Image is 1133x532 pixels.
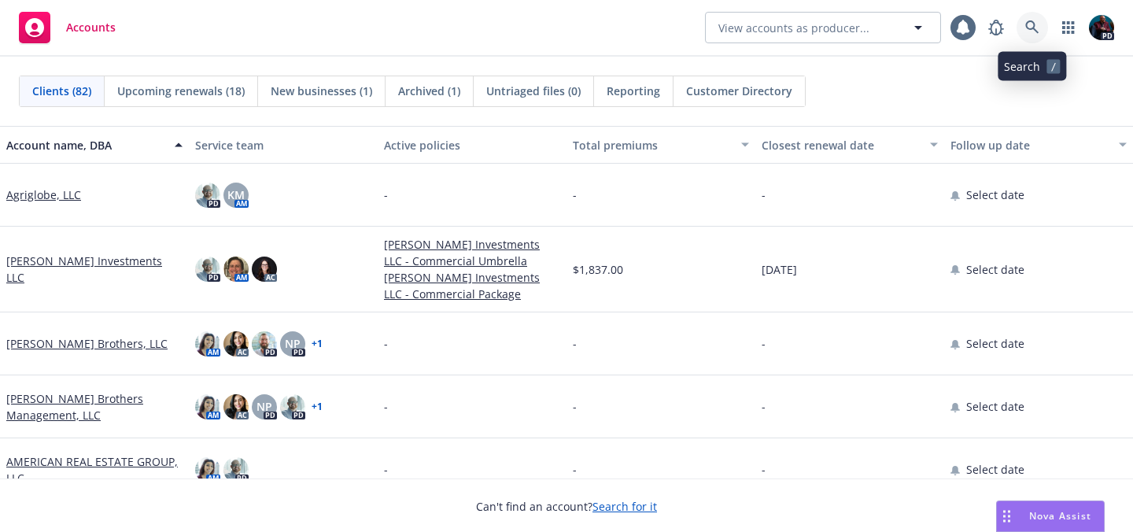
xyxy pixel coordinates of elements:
[718,20,869,36] span: View accounts as producer...
[195,257,220,282] img: photo
[950,137,1109,153] div: Follow up date
[280,394,305,419] img: photo
[312,402,323,412] a: + 1
[66,21,116,34] span: Accounts
[384,187,388,203] span: -
[223,457,249,482] img: photo
[6,253,183,286] a: [PERSON_NAME] Investments LLC
[384,236,560,269] a: [PERSON_NAME] Investments LLC - Commercial Umbrella
[117,83,245,99] span: Upcoming renewals (18)
[6,137,165,153] div: Account name, DBA
[6,390,183,423] a: [PERSON_NAME] Brothers Management, LLC
[762,137,921,153] div: Closest renewal date
[592,499,657,514] a: Search for it
[966,398,1024,415] span: Select date
[997,501,1017,531] div: Drag to move
[762,335,766,352] span: -
[573,187,577,203] span: -
[6,335,168,352] a: [PERSON_NAME] Brothers, LLC
[312,339,323,349] a: + 1
[223,331,249,357] img: photo
[762,461,766,478] span: -
[486,83,581,99] span: Untriaged files (0)
[189,126,378,164] button: Service team
[573,261,623,278] span: $1,837.00
[762,261,797,278] span: [DATE]
[762,187,766,203] span: -
[944,126,1133,164] button: Follow up date
[6,453,183,486] a: AMERICAN REAL ESTATE GROUP, LLC
[285,335,301,352] span: NP
[966,261,1024,278] span: Select date
[6,187,81,203] a: Agriglobe, LLC
[384,269,560,302] a: [PERSON_NAME] Investments LLC - Commercial Package
[223,394,249,419] img: photo
[384,137,560,153] div: Active policies
[227,187,245,203] span: KM
[398,83,460,99] span: Archived (1)
[252,257,277,282] img: photo
[1017,12,1048,43] a: Search
[996,501,1105,532] button: Nova Assist
[573,461,577,478] span: -
[195,183,220,208] img: photo
[573,137,732,153] div: Total premiums
[195,394,220,419] img: photo
[573,398,577,415] span: -
[966,335,1024,352] span: Select date
[384,461,388,478] span: -
[195,331,220,357] img: photo
[705,12,941,43] button: View accounts as producer...
[980,12,1012,43] a: Report a Bug
[13,6,122,50] a: Accounts
[271,83,372,99] span: New businesses (1)
[573,335,577,352] span: -
[476,498,657,515] span: Can't find an account?
[378,126,566,164] button: Active policies
[252,331,277,357] img: photo
[195,137,371,153] div: Service team
[195,457,220,482] img: photo
[966,461,1024,478] span: Select date
[607,83,660,99] span: Reporting
[966,187,1024,203] span: Select date
[384,335,388,352] span: -
[1053,12,1084,43] a: Switch app
[32,83,91,99] span: Clients (82)
[755,126,944,164] button: Closest renewal date
[1029,509,1091,523] span: Nova Assist
[566,126,755,164] button: Total premiums
[686,83,792,99] span: Customer Directory
[384,398,388,415] span: -
[1089,15,1114,40] img: photo
[256,398,272,415] span: NP
[223,257,249,282] img: photo
[762,398,766,415] span: -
